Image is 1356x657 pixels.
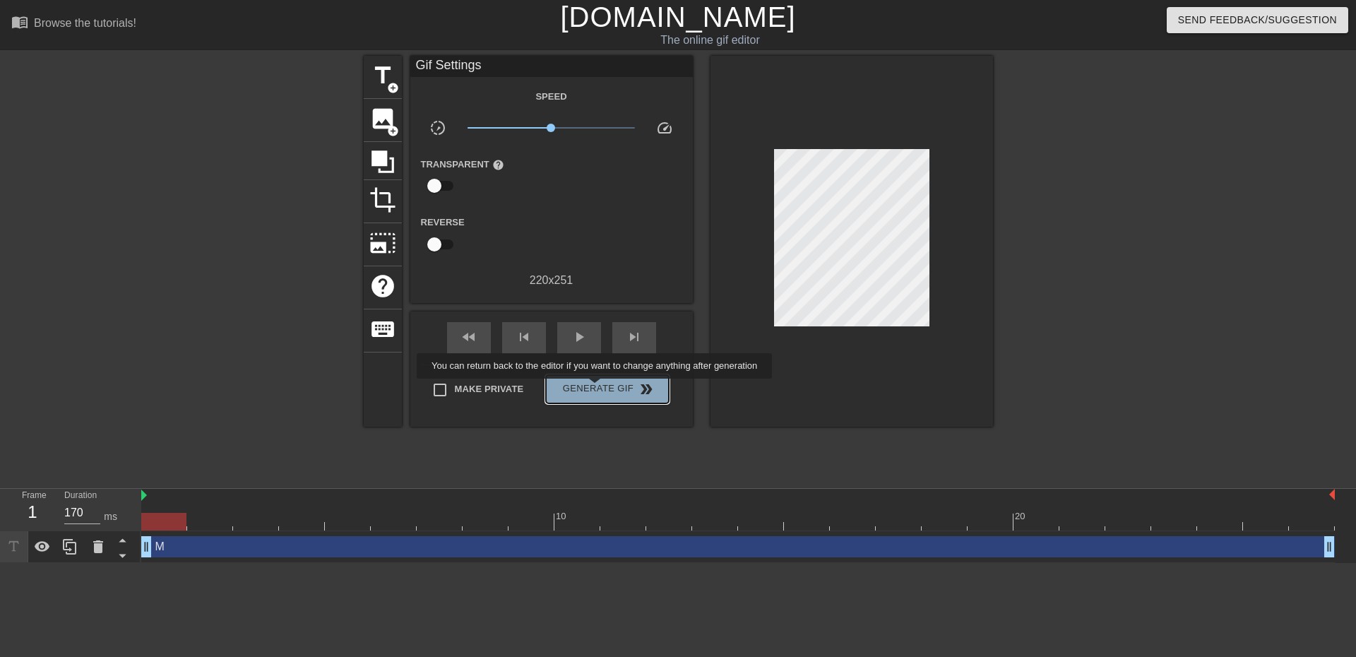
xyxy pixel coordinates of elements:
[560,1,795,32] a: [DOMAIN_NAME]
[429,119,446,136] span: slow_motion_video
[369,105,396,132] span: image
[492,159,504,171] span: help
[626,328,643,345] span: skip_next
[104,509,117,524] div: ms
[139,540,153,554] span: drag_handle
[421,158,504,172] label: Transparent
[11,13,28,30] span: menu_book
[460,328,477,345] span: fast_rewind
[410,272,693,289] div: 220 x 251
[455,382,524,396] span: Make Private
[459,32,961,49] div: The online gif editor
[387,125,399,137] span: add_circle
[369,273,396,300] span: help
[571,328,588,345] span: play_arrow
[369,62,396,89] span: title
[638,381,655,398] span: double_arrow
[387,82,399,94] span: add_circle
[1178,11,1337,29] span: Send Feedback/Suggestion
[64,492,97,500] label: Duration
[1015,509,1028,523] div: 20
[421,215,465,230] label: Reverse
[516,328,533,345] span: skip_previous
[656,119,673,136] span: speed
[1329,489,1335,500] img: bound-end.png
[410,56,693,77] div: Gif Settings
[369,316,396,343] span: keyboard
[1322,540,1336,554] span: drag_handle
[535,90,566,104] label: Speed
[546,375,668,403] button: Generate Gif
[552,381,662,398] span: Generate Gif
[34,17,136,29] div: Browse the tutorials!
[369,230,396,256] span: photo_size_select_large
[369,187,396,213] span: crop
[1167,7,1348,33] button: Send Feedback/Suggestion
[556,509,569,523] div: 10
[11,13,136,35] a: Browse the tutorials!
[11,489,54,530] div: Frame
[22,499,43,525] div: 1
